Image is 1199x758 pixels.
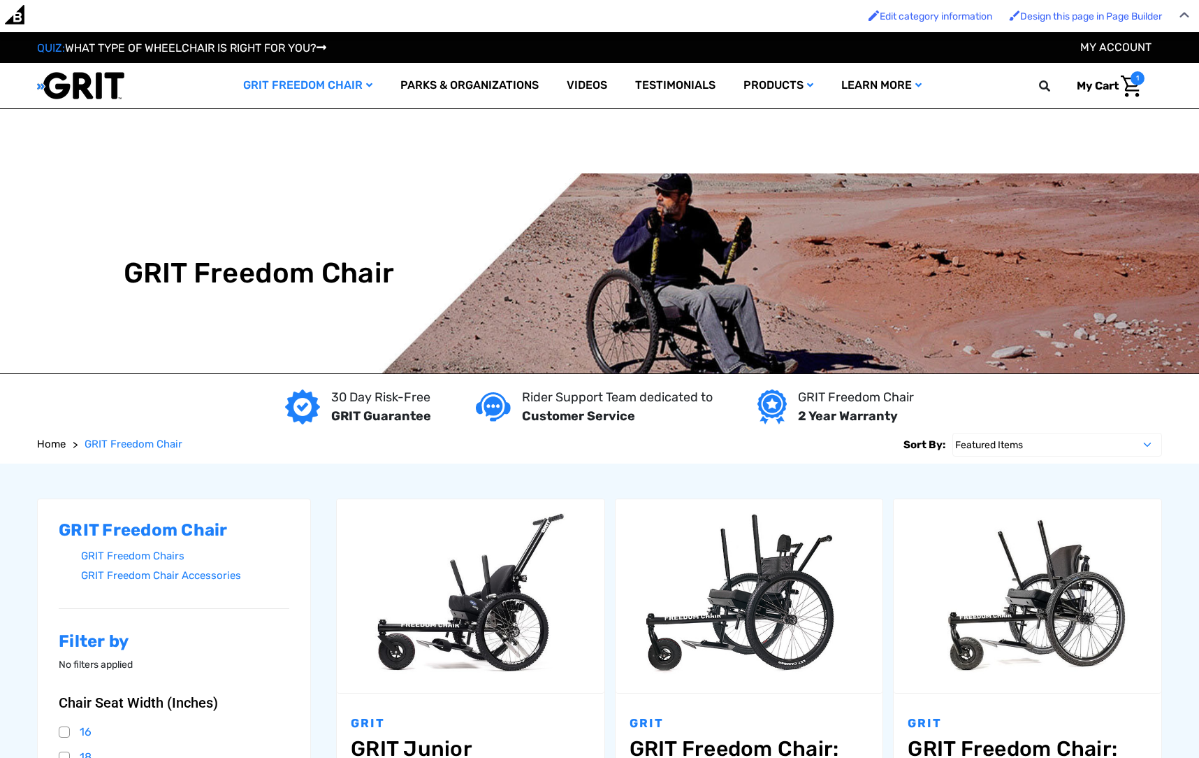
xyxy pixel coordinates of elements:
[476,392,511,421] img: Customer service
[59,657,289,672] p: No filters applied
[1077,79,1119,92] span: My Cart
[1121,76,1141,97] img: Cart
[1080,41,1151,54] a: Account
[331,388,431,407] p: 30 Day Risk-Free
[85,436,182,452] a: GRIT Freedom Chair
[337,507,604,685] img: GRIT Junior: GRIT Freedom Chair all terrain wheelchair engineered specifically for kids
[869,10,880,21] img: Enabled brush for category edit
[124,257,395,290] h1: GRIT Freedom Chair
[81,566,289,586] a: GRIT Freedom Chair Accessories
[37,71,124,100] img: GRIT All-Terrain Wheelchair and Mobility Equipment
[337,499,604,693] a: GRIT Junior,$4,995.00
[285,389,320,424] img: GRIT Guarantee
[59,694,289,711] button: Chair Seat Width (Inches)
[880,10,992,22] span: Edit category information
[1066,71,1144,101] a: Cart with 1 items
[1045,71,1066,101] input: Search
[386,63,553,108] a: Parks & Organizations
[630,715,869,733] p: GRIT
[757,389,786,424] img: Year warranty
[522,388,713,407] p: Rider Support Team dedicated to
[351,715,590,733] p: GRIT
[59,631,289,652] h2: Filter by
[862,3,999,29] a: Enabled brush for category edit Edit category information
[616,507,883,685] img: GRIT Freedom Chair: Spartan
[729,63,827,108] a: Products
[1131,71,1144,85] span: 1
[85,438,182,450] span: GRIT Freedom Chair
[229,63,386,108] a: GRIT Freedom Chair
[59,722,289,743] a: 16
[59,694,218,711] span: Chair Seat Width (Inches)
[827,63,936,108] a: Learn More
[522,408,635,424] strong: Customer Service
[1179,12,1189,18] img: Close Admin Bar
[894,507,1161,685] img: GRIT Freedom Chair Pro: the Pro model shown including contoured Invacare Matrx seatback, Spinergy...
[59,520,289,541] h2: GRIT Freedom Chair
[331,408,431,424] strong: GRIT Guarantee
[81,546,289,566] a: GRIT Freedom Chairs
[1009,10,1020,21] img: Enabled brush for page builder edit.
[1020,10,1162,22] span: Design this page in Page Builder
[903,433,945,457] label: Sort By:
[798,388,914,407] p: GRIT Freedom Chair
[37,438,66,450] span: Home
[621,63,729,108] a: Testimonials
[894,499,1161,693] a: GRIT Freedom Chair: Pro,$5,495.00
[37,41,65,55] span: QUIZ:
[798,408,898,424] strong: 2 Year Warranty
[37,41,326,55] a: QUIZ:WHAT TYPE OF WHEELCHAIR IS RIGHT FOR YOU?
[553,63,621,108] a: Videos
[908,715,1147,733] p: GRIT
[616,499,883,693] a: GRIT Freedom Chair: Spartan,$3,995.00
[1002,3,1169,29] a: Enabled brush for page builder edit. Design this page in Page Builder
[37,436,66,452] a: Home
